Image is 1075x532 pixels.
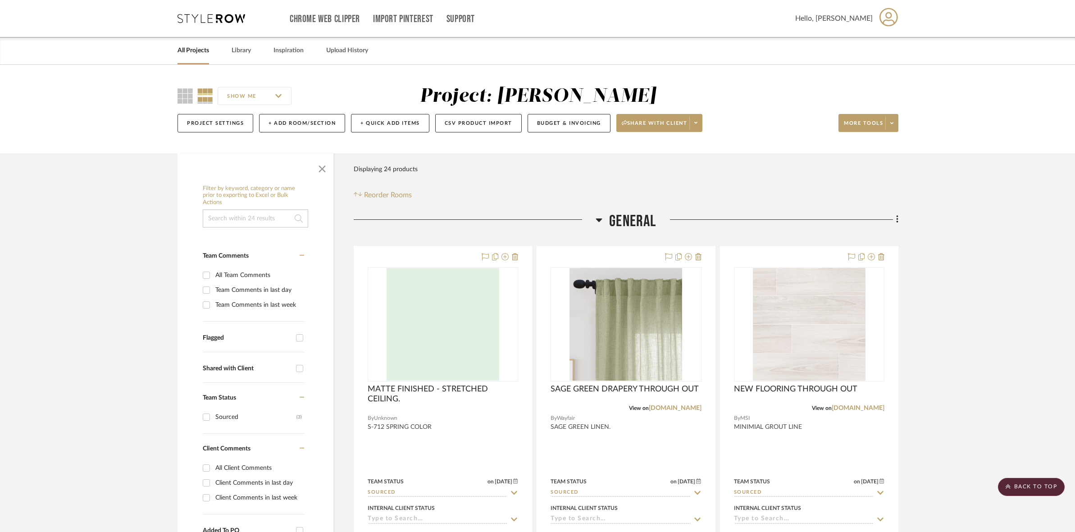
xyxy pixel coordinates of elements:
span: [DATE] [860,478,879,485]
span: Unknown [374,414,397,423]
img: NEW FLOORING THROUGH OUT [753,268,865,381]
a: Import Pinterest [373,15,433,23]
button: Reorder Rooms [354,190,412,200]
button: Budget & Invoicing [528,114,610,132]
span: on [670,479,677,484]
div: Project: [PERSON_NAME] [420,87,656,106]
div: Client Comments in last day [215,476,302,490]
div: (3) [296,410,302,424]
button: CSV Product Import [435,114,522,132]
span: By [368,414,374,423]
div: Team Status [551,477,587,486]
span: By [734,414,740,423]
div: Displaying 24 products [354,160,418,178]
span: Share with client [622,120,688,133]
span: By [551,414,557,423]
div: Team Comments in last week [215,298,302,312]
div: Internal Client Status [734,504,801,512]
span: MATTE FINISHED - STRETCHED CEILING. [368,384,518,404]
div: All Client Comments [215,461,302,475]
scroll-to-top-button: BACK TO TOP [998,478,1065,496]
input: Type to Search… [368,515,507,524]
a: [DOMAIN_NAME] [649,405,701,411]
button: Share with client [616,114,703,132]
input: Type to Search… [368,489,507,497]
span: on [487,479,494,484]
span: Wayfair [557,414,575,423]
div: 0 [551,268,701,381]
input: Type to Search… [551,489,690,497]
div: Team Status [368,477,404,486]
span: View on [629,405,649,411]
span: Team Status [203,395,236,401]
h6: Filter by keyword, category or name prior to exporting to Excel or Bulk Actions [203,185,308,206]
div: Sourced [215,410,296,424]
div: Internal Client Status [551,504,618,512]
button: + Quick Add Items [351,114,429,132]
img: SAGE GREEN DRAPERY THROUGH OUT [569,268,682,381]
button: Close [313,158,331,176]
button: More tools [838,114,898,132]
span: Hello, [PERSON_NAME] [795,13,873,24]
span: NEW FLOORING THROUGH OUT [734,384,857,394]
span: Reorder Rooms [364,190,412,200]
div: Team Status [734,477,770,486]
a: Chrome Web Clipper [290,15,360,23]
span: [DATE] [677,478,696,485]
input: Type to Search… [734,489,874,497]
button: + Add Room/Section [259,114,345,132]
a: Upload History [326,45,368,57]
img: MATTE FINISHED - STRETCHED CEILING. [387,268,499,381]
span: Team Comments [203,253,249,259]
input: Search within 24 results [203,209,308,227]
a: Inspiration [273,45,304,57]
a: [DOMAIN_NAME] [832,405,884,411]
span: on [854,479,860,484]
span: More tools [844,120,883,133]
span: View on [812,405,832,411]
div: Flagged [203,334,292,342]
span: SAGE GREEN DRAPERY THROUGH OUT [551,384,699,394]
span: MSI [740,414,750,423]
span: GENERAL [609,212,656,231]
input: Type to Search… [734,515,874,524]
input: Type to Search… [551,515,690,524]
button: Project Settings [178,114,253,132]
a: Library [232,45,251,57]
div: Internal Client Status [368,504,435,512]
a: Support [446,15,475,23]
div: 0 [368,268,518,381]
span: [DATE] [494,478,513,485]
span: Client Comments [203,446,251,452]
div: Team Comments in last day [215,283,302,297]
a: All Projects [178,45,209,57]
div: Client Comments in last week [215,491,302,505]
div: All Team Comments [215,268,302,282]
div: Shared with Client [203,365,292,373]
